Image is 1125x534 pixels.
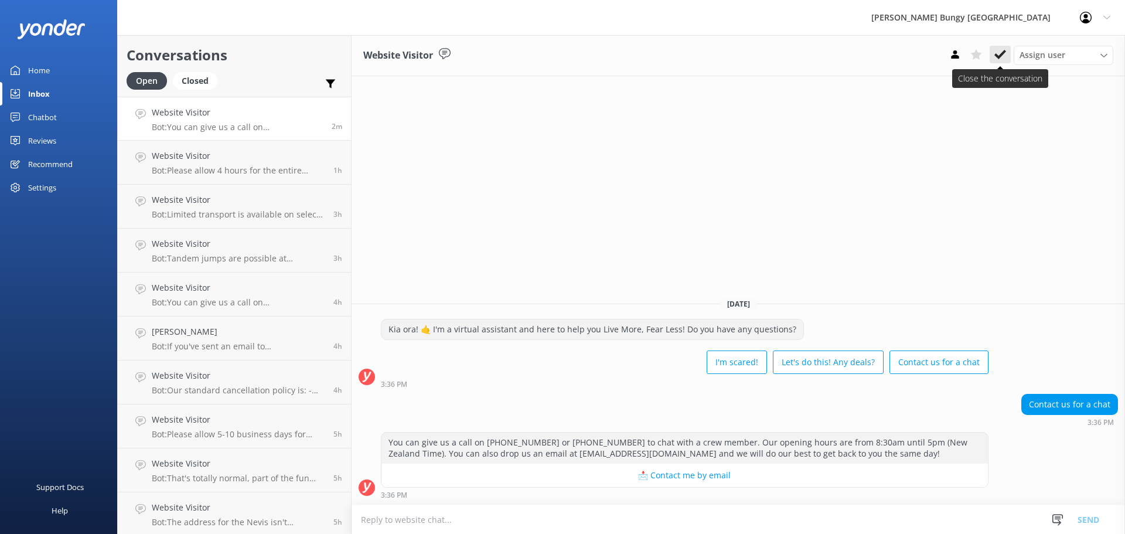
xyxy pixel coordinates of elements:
h4: Website Visitor [152,193,325,206]
span: 11:23am 15-Aug-2025 (UTC +12:00) Pacific/Auckland [333,341,342,351]
a: Website VisitorBot:You can give us a call on [PHONE_NUMBER] or [PHONE_NUMBER] to chat with a crew... [118,273,351,317]
span: 10:59am 15-Aug-2025 (UTC +12:00) Pacific/Auckland [333,385,342,395]
div: Settings [28,176,56,199]
div: 03:36pm 15-Aug-2025 (UTC +12:00) Pacific/Auckland [1021,418,1118,426]
a: Website VisitorBot:Our standard cancellation policy is: - Cancellations more than 48 hours in adv... [118,360,351,404]
a: Website VisitorBot:Tandem jumps are possible at [GEOGRAPHIC_DATA], [GEOGRAPHIC_DATA], and [GEOGRA... [118,229,351,273]
p: Bot: You can give us a call on [PHONE_NUMBER] or [PHONE_NUMBER] to chat with a crew member. Our o... [152,297,325,308]
div: Chatbot [28,106,57,129]
strong: 3:36 PM [381,381,407,388]
a: Website VisitorBot:You can give us a call on [PHONE_NUMBER] or [PHONE_NUMBER] to chat with a crew... [118,97,351,141]
p: Bot: Limited transport is available on select days for the [GEOGRAPHIC_DATA]. If you’ve booked, p... [152,209,325,220]
h4: Website Visitor [152,106,323,119]
h4: Website Visitor [152,457,325,470]
button: Contact us for a chat [889,351,988,374]
strong: 3:36 PM [381,492,407,499]
a: Website VisitorBot:Please allow 5-10 business days for refunds to process once requested.5h [118,404,351,448]
span: [DATE] [720,299,757,309]
span: 02:20pm 15-Aug-2025 (UTC +12:00) Pacific/Auckland [333,165,342,175]
p: Bot: Please allow 5-10 business days for refunds to process once requested. [152,429,325,440]
div: Open [127,72,167,90]
div: Recommend [28,152,73,176]
h4: Website Visitor [152,281,325,294]
span: 11:33am 15-Aug-2025 (UTC +12:00) Pacific/Auckland [333,297,342,307]
h4: Website Visitor [152,149,325,162]
div: 03:36pm 15-Aug-2025 (UTC +12:00) Pacific/Auckland [381,380,988,388]
a: Website VisitorBot:Limited transport is available on select days for the [GEOGRAPHIC_DATA]. If yo... [118,185,351,229]
img: yonder-white-logo.png [18,19,85,39]
h4: Website Visitor [152,501,325,514]
span: 10:10am 15-Aug-2025 (UTC +12:00) Pacific/Auckland [333,517,342,527]
p: Bot: Our standard cancellation policy is: - Cancellations more than 48 hours in advance receive a... [152,385,325,396]
div: Contact us for a chat [1022,394,1117,414]
h4: Website Visitor [152,237,325,250]
button: Let's do this! Any deals? [773,351,884,374]
a: [PERSON_NAME]Bot:If you've sent an email to [EMAIL_ADDRESS][DOMAIN_NAME], the team will do their ... [118,317,351,360]
span: Assign user [1020,49,1065,62]
button: I'm scared! [707,351,767,374]
span: 12:24pm 15-Aug-2025 (UTC +12:00) Pacific/Auckland [333,209,342,219]
div: Support Docs [36,475,84,499]
h4: Website Visitor [152,369,325,382]
a: Website VisitorBot:That's totally normal, part of the fun and what leads to feeling accomplished ... [118,448,351,492]
div: Inbox [28,82,50,106]
div: Kia ora! 🤙 I'm a virtual assistant and here to help you Live More, Fear Less! Do you have any que... [381,319,803,339]
h3: Website Visitor [363,48,433,63]
p: Bot: The address for the Nevis isn't advertised as it is on private property. Our transport is co... [152,517,325,528]
div: 03:36pm 15-Aug-2025 (UTC +12:00) Pacific/Auckland [381,491,988,499]
h4: [PERSON_NAME] [152,325,325,338]
div: Home [28,59,50,82]
strong: 3:36 PM [1087,419,1114,426]
h4: Website Visitor [152,413,325,426]
a: Open [127,74,173,87]
span: 10:11am 15-Aug-2025 (UTC +12:00) Pacific/Auckland [333,473,342,483]
span: 10:32am 15-Aug-2025 (UTC +12:00) Pacific/Auckland [333,429,342,439]
span: 12:04pm 15-Aug-2025 (UTC +12:00) Pacific/Auckland [333,253,342,263]
a: Closed [173,74,223,87]
p: Bot: That's totally normal, part of the fun and what leads to feeling accomplished post activity.... [152,473,325,484]
div: You can give us a call on [PHONE_NUMBER] or [PHONE_NUMBER] to chat with a crew member. Our openin... [381,433,988,464]
span: 03:36pm 15-Aug-2025 (UTC +12:00) Pacific/Auckland [332,121,342,131]
div: Closed [173,72,217,90]
div: Reviews [28,129,56,152]
p: Bot: Please allow 4 hours for the entire Nevis Bungy experience, including return travel and acti... [152,165,325,176]
div: Assign User [1014,46,1113,64]
a: Website VisitorBot:Please allow 4 hours for the entire Nevis Bungy experience, including return t... [118,141,351,185]
h2: Conversations [127,44,342,66]
button: 📩 Contact me by email [381,464,988,487]
p: Bot: You can give us a call on [PHONE_NUMBER] or [PHONE_NUMBER] to chat with a crew member. Our o... [152,122,323,132]
div: Help [52,499,68,522]
p: Bot: Tandem jumps are possible at [GEOGRAPHIC_DATA], [GEOGRAPHIC_DATA], and [GEOGRAPHIC_DATA], or... [152,253,325,264]
p: Bot: If you've sent an email to [EMAIL_ADDRESS][DOMAIN_NAME], the team will do their best to get ... [152,341,325,352]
